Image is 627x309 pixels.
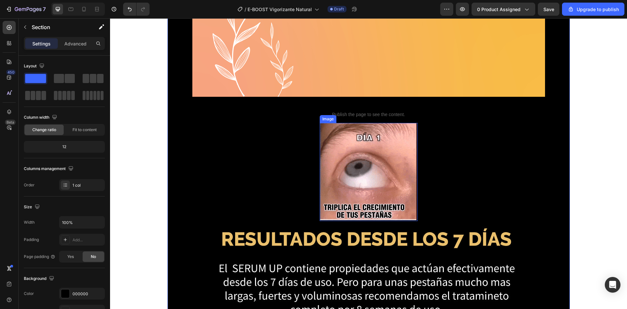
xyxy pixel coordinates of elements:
[82,203,435,308] img: serum_pestanas_LP_3.webp
[472,3,535,16] button: 0 product assigned
[123,3,150,16] div: Undo/Redo
[72,182,103,188] div: 1 col
[24,237,39,243] div: Padding
[245,6,246,13] span: /
[32,23,85,31] p: Section
[32,40,51,47] p: Settings
[72,237,103,243] div: Add...
[248,6,312,13] span: E-BOOST Vigorizante Natural
[72,291,103,297] div: 000000
[24,291,34,297] div: Color
[211,98,225,104] div: Image
[24,274,56,283] div: Background
[91,254,96,260] span: No
[24,164,75,173] div: Columns management
[568,6,619,13] div: Upgrade to publish
[64,40,87,47] p: Advanced
[3,3,49,16] button: 7
[210,105,308,203] img: serum_pestanas_LP_2.webp
[334,6,344,12] span: Draft
[538,3,559,16] button: Save
[59,216,104,228] input: Auto
[222,84,295,92] span: Custom Code
[67,254,74,260] span: Yes
[24,219,35,225] div: Width
[24,254,56,260] div: Page padding
[6,70,16,75] div: 450
[543,7,554,12] span: Save
[562,3,624,16] button: Upgrade to publish
[110,18,627,309] iframe: Design area
[5,120,16,125] div: Beta
[477,6,521,13] span: 0 product assigned
[605,277,620,293] div: Open Intercom Messenger
[222,93,295,99] span: Publish the page to see the content.
[24,113,58,122] div: Column width
[24,182,35,188] div: Order
[24,62,46,71] div: Layout
[72,127,97,133] span: Fit to content
[25,142,104,151] div: 12
[32,127,56,133] span: Change ratio
[24,203,41,212] div: Size
[43,5,46,13] p: 7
